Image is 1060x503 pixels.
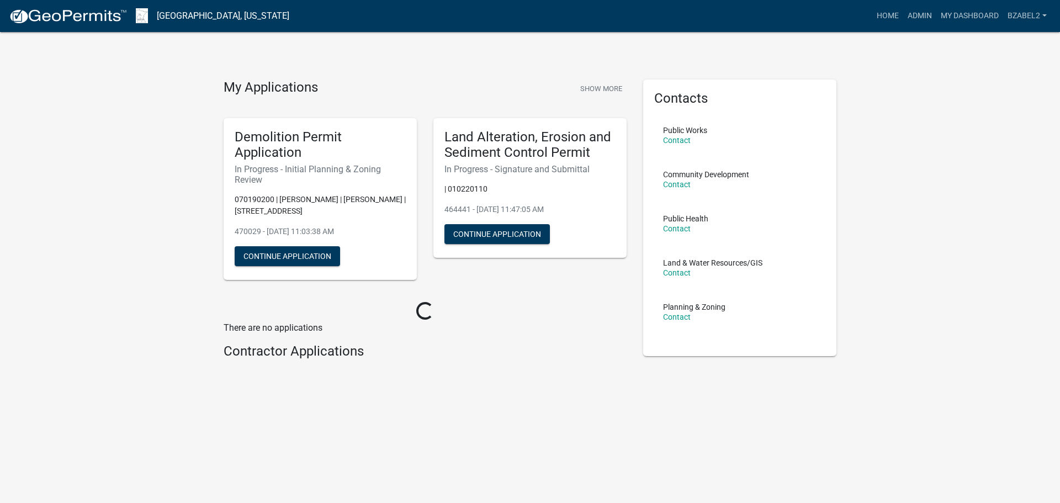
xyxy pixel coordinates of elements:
[663,126,707,134] p: Public Works
[663,313,691,321] a: Contact
[1003,6,1051,27] a: bzabel2
[663,180,691,189] a: Contact
[663,259,762,267] p: Land & Water Resources/GIS
[903,6,936,27] a: Admin
[663,303,725,311] p: Planning & Zoning
[157,7,289,25] a: [GEOGRAPHIC_DATA], [US_STATE]
[936,6,1003,27] a: My Dashboard
[224,321,627,335] p: There are no applications
[235,129,406,161] h5: Demolition Permit Application
[444,183,616,195] p: | 010220110
[224,343,627,364] wm-workflow-list-section: Contractor Applications
[235,164,406,185] h6: In Progress - Initial Planning & Zoning Review
[235,246,340,266] button: Continue Application
[663,171,749,178] p: Community Development
[663,268,691,277] a: Contact
[872,6,903,27] a: Home
[444,164,616,174] h6: In Progress - Signature and Submittal
[444,204,616,215] p: 464441 - [DATE] 11:47:05 AM
[444,224,550,244] button: Continue Application
[444,129,616,161] h5: Land Alteration, Erosion and Sediment Control Permit
[224,343,627,359] h4: Contractor Applications
[654,91,825,107] h5: Contacts
[224,80,318,96] h4: My Applications
[235,226,406,237] p: 470029 - [DATE] 11:03:38 AM
[663,136,691,145] a: Contact
[576,80,627,98] button: Show More
[136,8,148,23] img: Waseca County, Minnesota
[235,194,406,217] p: 070190200 | [PERSON_NAME] | [PERSON_NAME] | [STREET_ADDRESS]
[663,224,691,233] a: Contact
[663,215,708,223] p: Public Health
